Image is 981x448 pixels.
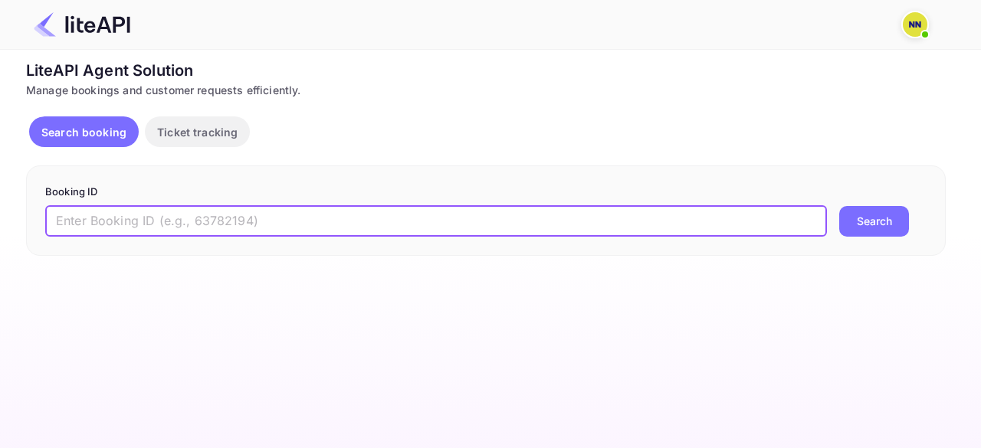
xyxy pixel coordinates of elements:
button: Search [839,206,909,237]
p: Search booking [41,124,126,140]
div: Manage bookings and customer requests efficiently. [26,82,946,98]
p: Ticket tracking [157,124,238,140]
img: N/A N/A [903,12,927,37]
div: LiteAPI Agent Solution [26,59,946,82]
p: Booking ID [45,185,927,200]
img: LiteAPI Logo [34,12,130,37]
input: Enter Booking ID (e.g., 63782194) [45,206,827,237]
